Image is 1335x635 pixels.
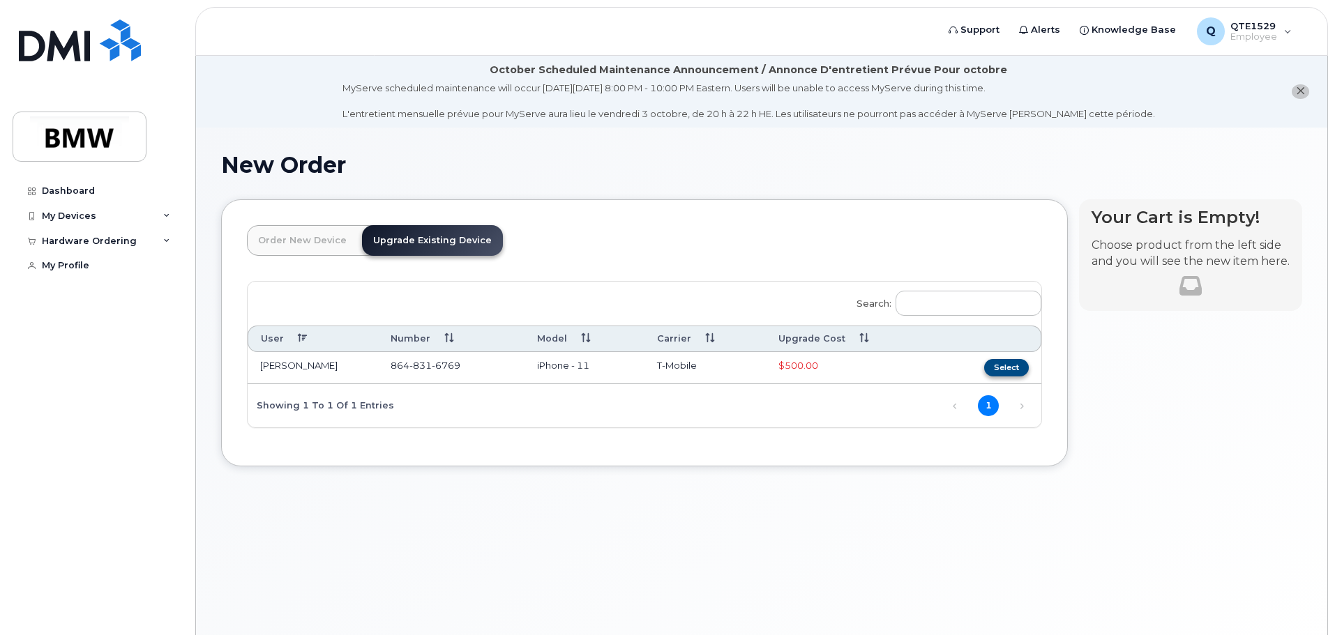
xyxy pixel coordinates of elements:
[378,326,525,351] th: Number: activate to sort column ascending
[944,396,965,417] a: Previous
[847,282,1041,321] label: Search:
[248,352,378,384] td: [PERSON_NAME]
[409,360,432,371] span: 831
[1011,396,1032,417] a: Next
[525,352,644,384] td: iPhone - 11
[978,395,999,416] a: 1
[362,225,503,256] a: Upgrade Existing Device
[221,153,1302,177] h1: New Order
[1092,208,1290,227] h4: Your Cart is Empty!
[766,326,935,351] th: Upgrade Cost: activate to sort column ascending
[490,63,1007,77] div: October Scheduled Maintenance Announcement / Annonce D'entretient Prévue Pour octobre
[1292,84,1309,99] button: close notification
[342,82,1155,121] div: MyServe scheduled maintenance will occur [DATE][DATE] 8:00 PM - 10:00 PM Eastern. Users will be u...
[644,352,766,384] td: T-Mobile
[248,393,394,417] div: Showing 1 to 1 of 1 entries
[1092,238,1290,270] p: Choose product from the left side and you will see the new item here.
[525,326,644,351] th: Model: activate to sort column ascending
[644,326,766,351] th: Carrier: activate to sort column ascending
[1274,574,1325,625] iframe: Messenger Launcher
[984,359,1029,376] button: Select
[247,225,358,256] a: Order New Device
[432,360,460,371] span: 6769
[778,360,818,371] span: Full Upgrade Eligibility Date 2026-09-23
[248,326,378,351] th: User: activate to sort column descending
[896,291,1041,316] input: Search:
[391,360,460,371] span: 864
